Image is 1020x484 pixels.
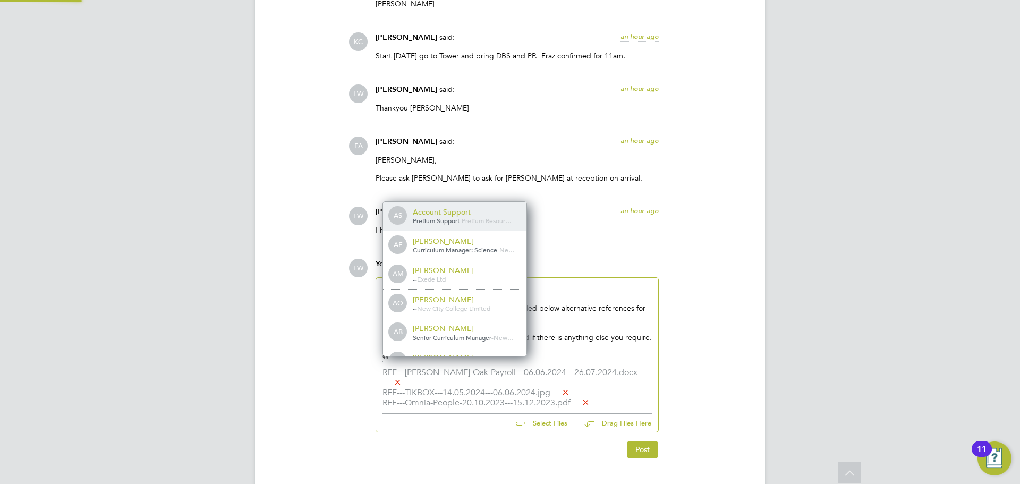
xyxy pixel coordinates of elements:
span: - [497,245,499,254]
div: Account Support [413,207,519,217]
span: New City College Limited [417,304,490,312]
span: - [415,304,417,312]
span: Curriculum Manager: Science [413,245,497,254]
span: New… [494,333,514,342]
li: REF---[PERSON_NAME]-Oak-Payroll---06.06.2024---26.07.2024.docx [382,368,652,388]
span: [PERSON_NAME] [376,207,437,216]
p: I have done, thanks for confirming Fraz [376,225,659,235]
span: Pretium Resour… [462,216,512,225]
div: [PERSON_NAME] [413,324,519,333]
span: You [376,259,388,268]
span: [PERSON_NAME] [376,85,437,94]
span: Senior Curriculum Manager [413,333,491,342]
p: Please ask [PERSON_NAME] to ask for [PERSON_NAME] at reception on arrival. [376,173,659,183]
button: Open Resource Center, 11 new notifications [977,441,1011,475]
span: Pretium Support [413,216,460,225]
div: [PERSON_NAME] [413,236,519,246]
span: LW [349,84,368,103]
div: 11 [977,449,987,463]
span: Exede Ltd [417,275,446,283]
button: Drag Files Here [576,412,652,435]
span: AE [389,236,406,253]
div: [PERSON_NAME] [413,353,519,362]
span: said: [439,137,455,146]
span: an hour ago [620,206,659,215]
span: - [491,333,494,342]
div: [PERSON_NAME] [413,295,519,304]
div: [PERSON_NAME] [413,266,519,275]
span: - [460,216,462,225]
span: Ne… [499,245,515,254]
span: AB [389,324,406,341]
span: - [415,275,417,283]
span: FA [349,137,368,155]
p: [PERSON_NAME], [376,155,659,165]
span: KC [349,32,368,51]
span: said: [439,32,455,42]
button: Post [627,441,658,458]
span: LW [349,207,368,225]
span: an hour ago [620,32,659,41]
li: REF---TIKBOX---14.05.2024---06.06.2024.jpg [382,388,652,398]
span: AQ [389,295,406,312]
span: AS [389,207,406,224]
span: AM [389,266,406,283]
p: Start [DATE] go to Tower and bring DBS and PP. Fraz confirmed for 11am. [376,51,659,61]
div: say: [376,259,659,277]
span: LW [349,259,368,277]
span: [PERSON_NAME] [376,33,437,42]
p: Thankyou [PERSON_NAME] [376,103,659,113]
span: - [413,304,415,312]
span: an hour ago [620,136,659,145]
div: ​ [382,284,652,362]
li: REF---Omnia-People-20.10.2023---15.12.2023.pdf [382,398,652,408]
span: AH [389,353,406,370]
span: [PERSON_NAME] [376,137,437,146]
span: - [413,275,415,283]
span: an hour ago [620,84,659,93]
span: said: [439,84,455,94]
